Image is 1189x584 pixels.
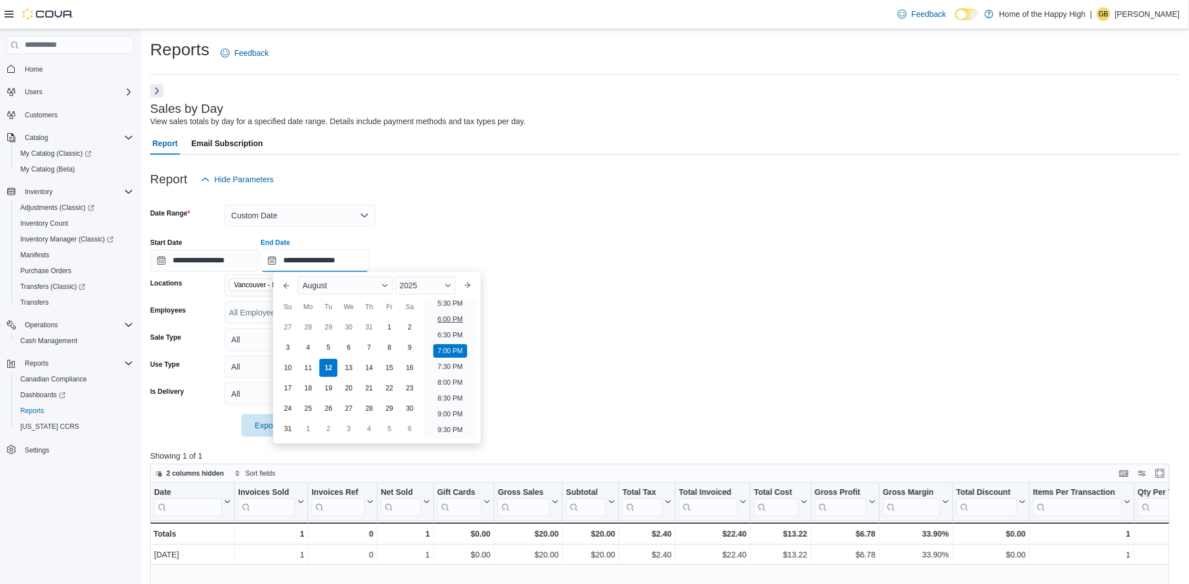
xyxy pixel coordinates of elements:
button: Gift Cards [437,487,491,516]
div: $13.22 [754,548,807,561]
button: Operations [2,317,138,333]
div: $20.00 [566,548,615,561]
span: Report [152,132,178,155]
div: Date [154,487,222,516]
div: day-16 [401,359,419,377]
div: View sales totals by day for a specified date range. Details include payment methods and tax type... [150,116,526,128]
li: 6:30 PM [433,328,468,342]
div: day-28 [299,318,317,336]
button: Sort fields [230,467,280,480]
button: Inventory [2,184,138,200]
button: All [225,383,376,405]
li: 7:30 PM [433,360,468,374]
span: Purchase Orders [16,264,133,278]
button: Date [154,487,231,516]
a: Inventory Manager (Classic) [11,231,138,247]
label: Sale Type [150,333,181,342]
div: Mo [299,298,317,316]
div: day-30 [340,318,358,336]
div: day-19 [319,379,337,397]
button: Gross Sales [498,487,559,516]
div: Invoices Ref [311,487,364,498]
label: Use Type [150,360,179,369]
button: Export [242,414,305,437]
span: Catalog [25,133,48,142]
div: day-4 [360,420,378,438]
div: day-17 [279,379,297,397]
button: [US_STATE] CCRS [11,419,138,434]
div: $0.00 [957,548,1026,561]
button: All [225,328,376,351]
button: Users [20,85,47,99]
div: day-25 [299,399,317,418]
button: Enter fullscreen [1153,467,1167,480]
div: Net Sold [381,487,421,516]
span: Transfers [20,298,49,307]
span: Home [20,62,133,76]
div: $22.40 [679,548,747,561]
span: [US_STATE] CCRS [20,422,79,431]
div: $13.22 [754,527,807,541]
span: Feedback [234,47,269,59]
div: day-29 [380,399,398,418]
div: day-15 [380,359,398,377]
input: Dark Mode [955,8,979,20]
div: 1 [1033,548,1131,561]
span: Inventory Manager (Classic) [16,232,133,246]
button: Operations [20,318,63,332]
span: Transfers (Classic) [16,280,133,293]
div: day-13 [340,359,358,377]
a: Adjustments (Classic) [16,201,99,214]
div: day-10 [279,359,297,377]
span: Canadian Compliance [16,372,133,386]
span: Email Subscription [191,132,263,155]
button: Purchase Orders [11,263,138,279]
p: Showing 1 of 1 [150,450,1180,462]
span: Vancouver - Broadway - Fire & Flower [234,279,322,291]
div: Gross Sales [498,487,550,498]
div: day-18 [299,379,317,397]
div: day-5 [380,420,398,438]
span: Transfers [16,296,133,309]
label: Is Delivery [150,387,184,396]
div: day-2 [319,420,337,438]
span: Catalog [20,131,133,144]
a: Reports [16,404,49,418]
div: day-6 [401,420,419,438]
div: day-8 [380,339,398,357]
button: All [225,355,376,378]
a: Cash Management [16,334,82,348]
li: 8:30 PM [433,392,468,405]
a: Inventory Manager (Classic) [16,232,118,246]
button: Custom Date [225,204,376,227]
label: Date Range [150,209,190,218]
div: Gross Profit [815,487,867,516]
span: Canadian Compliance [20,375,87,384]
a: Inventory Count [16,217,73,230]
li: 8:00 PM [433,376,468,389]
div: Tu [319,298,337,316]
div: day-3 [340,420,358,438]
span: Dashboards [16,388,133,402]
p: [PERSON_NAME] [1115,7,1180,21]
div: Net Sold [381,487,421,498]
button: Display options [1135,467,1149,480]
a: My Catalog (Classic) [11,146,138,161]
div: day-12 [319,359,337,377]
div: Su [279,298,297,316]
button: Canadian Compliance [11,371,138,387]
button: Invoices Sold [238,487,304,516]
div: $20.00 [498,527,559,541]
div: day-7 [360,339,378,357]
div: day-20 [340,379,358,397]
div: Invoices Ref [311,487,364,516]
div: $0.00 [957,527,1026,541]
div: Items Per Transaction [1033,487,1122,498]
span: Adjustments (Classic) [16,201,133,214]
span: Washington CCRS [16,420,133,433]
div: Gross Sales [498,487,550,516]
div: Total Invoiced [679,487,738,516]
span: Purchase Orders [20,266,72,275]
div: day-26 [319,399,337,418]
div: day-27 [279,318,297,336]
